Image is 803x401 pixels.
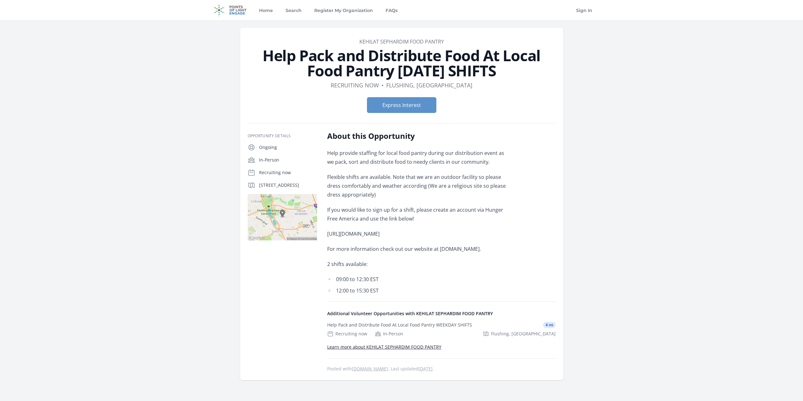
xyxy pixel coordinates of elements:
[259,157,317,163] p: In-Person
[375,331,403,337] div: In-Person
[327,344,441,350] a: Learn more about KEHILAT SEPHARDIM FOOD PANTRY
[381,81,384,90] div: •
[352,366,388,372] a: [DOMAIN_NAME]
[327,173,512,199] p: Flexible shifts are available. Note that we are an outdoor facility so please dress comfortably a...
[367,97,436,113] button: Express Interest
[327,366,556,371] p: Posted with . Last updated .
[248,194,317,240] img: Map
[327,245,512,253] p: For more information check out our website at [DOMAIN_NAME].
[327,322,472,328] div: Help Pack and Distribute Food At Local Food Pantry WEEKDAY SHIFTS
[418,366,433,372] abbr: Tue, Sep 9, 2025 3:49 PM
[327,229,512,238] p: [URL][DOMAIN_NAME]
[327,260,512,268] p: 2 shifts available:
[259,144,317,150] p: Ongoing
[491,331,556,337] span: Flushing, [GEOGRAPHIC_DATA]
[327,331,367,337] div: Recruiting now
[325,317,558,342] a: Help Pack and Distribute Food At Local Food Pantry WEEKDAY SHIFTS 4 mi Recruiting now In-Person F...
[386,81,472,90] dd: Flushing, [GEOGRAPHIC_DATA]
[248,48,556,78] h1: Help Pack and Distribute Food At Local Food Pantry [DATE] SHIFTS
[327,205,512,223] p: If you would like to sign up for a shift, please create an account via Hunger Free America and us...
[359,38,444,45] a: KEHILAT SEPHARDIM FOOD PANTRY
[327,149,512,166] p: Help provide staffing for local food pantry during our distribution event as we pack, sort and di...
[259,182,317,188] p: [STREET_ADDRESS]
[327,286,512,295] li: 12:00 to 15:30 EST
[327,275,512,284] li: 09:00 to 12:30 EST
[331,81,379,90] dd: Recruiting now
[327,131,512,141] h2: About this Opportunity
[327,310,556,317] h4: Additional Volunteer Opportunities with KEHILAT SEPHARDIM FOOD PANTRY
[543,322,556,328] span: 4 mi
[248,133,317,139] h3: Opportunity Details
[259,169,317,176] p: Recruiting now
